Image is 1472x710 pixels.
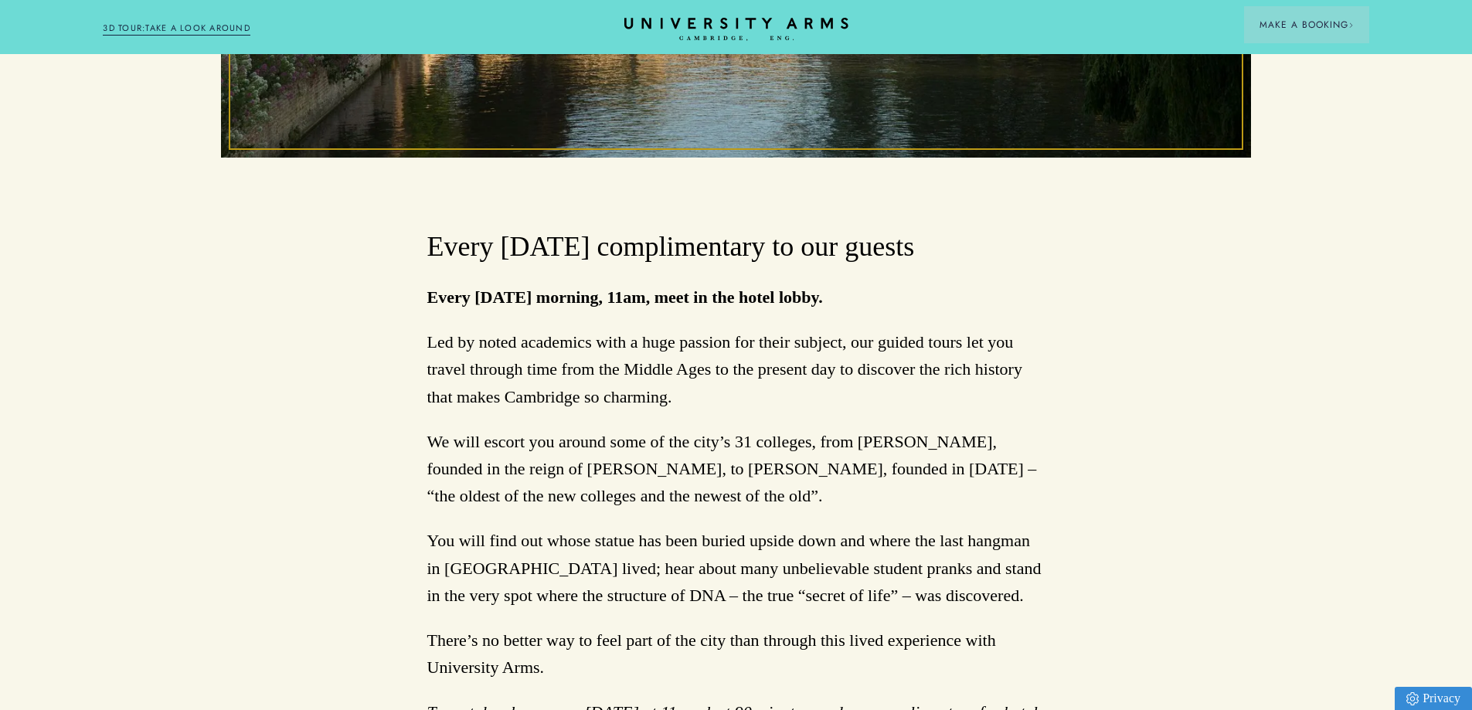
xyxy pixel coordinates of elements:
p: Led by noted academics with a huge passion for their subject, our guided tours let you travel thr... [427,328,1045,410]
h3: Every [DATE] complimentary to our guests [427,229,1045,266]
img: Arrow icon [1348,22,1354,28]
strong: Every [DATE] morning, 11am, meet in the hotel lobby. [427,287,823,307]
span: Make a Booking [1260,18,1354,32]
img: Privacy [1406,692,1419,705]
p: There’s no better way to feel part of the city than through this lived experience with University... [427,627,1045,681]
a: Home [624,18,848,42]
button: Make a BookingArrow icon [1244,6,1369,43]
a: Privacy [1395,687,1472,710]
p: We will escort you around some of the city’s 31 colleges, from [PERSON_NAME], founded in the reig... [427,428,1045,510]
a: 3D TOUR:TAKE A LOOK AROUND [103,22,250,36]
p: You will find out whose statue has been buried upside down and where the last hangman in [GEOGRAP... [427,527,1045,609]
